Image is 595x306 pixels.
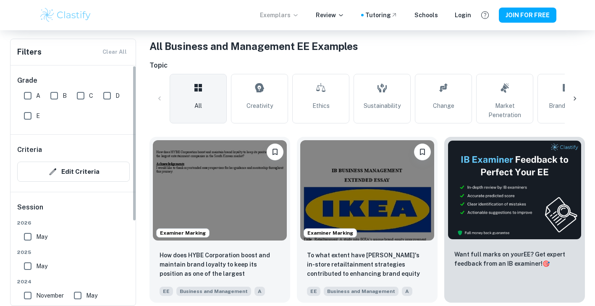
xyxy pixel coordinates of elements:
[36,232,47,241] span: May
[17,46,42,58] h6: Filters
[39,7,92,24] img: Clastify logo
[176,287,251,296] span: Business and Management
[402,287,412,296] span: A
[160,251,280,279] p: How does HYBE Corporation boost and maintain brand loyalty to keep its position as one of the lar...
[499,8,556,23] button: JOIN FOR FREE
[89,91,93,100] span: C
[414,10,438,20] a: Schools
[160,287,173,296] span: EE
[86,291,97,300] span: May
[17,76,130,86] h6: Grade
[448,140,582,240] img: Thumbnail
[316,10,344,20] p: Review
[307,287,320,296] span: EE
[153,140,287,241] img: Business and Management EE example thumbnail: How does HYBE Corporation boost and main
[414,144,431,160] button: Please log in to bookmark exemplars
[543,260,550,267] span: 🎯
[454,250,575,268] p: Want full marks on your EE ? Get expert feedback from an IB examiner!
[307,251,427,279] p: To what extent have IKEA's in-store retailtainment strategies contributed to enhancing brand equi...
[304,229,356,237] span: Examiner Marking
[149,60,585,71] h6: Topic
[149,137,290,303] a: Examiner MarkingPlease log in to bookmark exemplarsHow does HYBE Corporation boost and maintain b...
[455,10,471,20] a: Login
[36,262,47,271] span: May
[17,145,42,155] h6: Criteria
[549,101,583,110] span: Brand Image
[149,39,585,54] h1: All Business and Management EE Examples
[17,248,130,256] span: 2025
[36,111,40,120] span: E
[17,278,130,285] span: 2024
[17,219,130,227] span: 2026
[254,287,265,296] span: A
[17,162,130,182] button: Edit Criteria
[36,91,40,100] span: A
[444,137,585,303] a: ThumbnailWant full marks on yourEE? Get expert feedback from an IB examiner!
[157,229,209,237] span: Examiner Marking
[246,101,273,110] span: Creativity
[478,8,492,22] button: Help and Feedback
[364,101,401,110] span: Sustainability
[480,101,529,120] span: Market Penetration
[267,144,283,160] button: Please log in to bookmark exemplars
[194,101,202,110] span: All
[17,202,130,219] h6: Session
[297,137,438,303] a: Examiner MarkingPlease log in to bookmark exemplarsTo what extent have IKEA's in-store retailtain...
[36,291,64,300] span: November
[300,140,434,241] img: Business and Management EE example thumbnail: To what extent have IKEA's in-store reta
[433,101,454,110] span: Change
[63,91,67,100] span: B
[260,10,299,20] p: Exemplars
[365,10,398,20] a: Tutoring
[312,101,330,110] span: Ethics
[115,91,120,100] span: D
[324,287,398,296] span: Business and Management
